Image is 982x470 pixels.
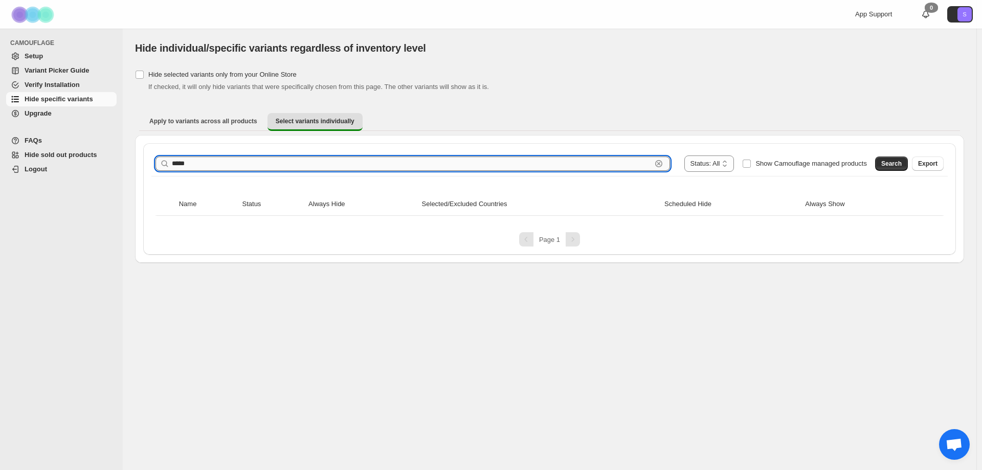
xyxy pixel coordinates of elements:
[654,159,664,169] button: Clear
[419,193,662,216] th: Selected/Excluded Countries
[25,137,42,144] span: FAQs
[25,66,89,74] span: Variant Picker Guide
[925,3,938,13] div: 0
[239,193,306,216] th: Status
[141,113,265,129] button: Apply to variants across all products
[149,117,257,125] span: Apply to variants across all products
[875,156,908,171] button: Search
[6,162,117,176] a: Logout
[148,71,297,78] span: Hide selected variants only from your Online Store
[267,113,363,131] button: Select variants individually
[939,429,970,460] a: Aprire la chat
[881,160,902,168] span: Search
[25,109,52,117] span: Upgrade
[176,193,239,216] th: Name
[6,78,117,92] a: Verify Installation
[135,42,426,54] span: Hide individual/specific variants regardless of inventory level
[855,10,892,18] span: App Support
[957,7,972,21] span: Avatar with initials S
[151,232,948,247] nav: Pagination
[25,52,43,60] span: Setup
[6,63,117,78] a: Variant Picker Guide
[755,160,867,167] span: Show Camouflage managed products
[148,83,489,91] span: If checked, it will only hide variants that were specifically chosen from this page. The other va...
[6,92,117,106] a: Hide specific variants
[8,1,59,29] img: Camouflage
[6,106,117,121] a: Upgrade
[25,165,47,173] span: Logout
[539,236,560,243] span: Page 1
[305,193,419,216] th: Always Hide
[276,117,354,125] span: Select variants individually
[6,133,117,148] a: FAQs
[661,193,802,216] th: Scheduled Hide
[921,9,931,19] a: 0
[6,49,117,63] a: Setup
[135,135,964,263] div: Select variants individually
[6,148,117,162] a: Hide sold out products
[912,156,944,171] button: Export
[918,160,938,168] span: Export
[963,11,966,17] text: S
[10,39,118,47] span: CAMOUFLAGE
[25,81,80,88] span: Verify Installation
[802,193,923,216] th: Always Show
[25,95,93,103] span: Hide specific variants
[947,6,973,23] button: Avatar with initials S
[25,151,97,159] span: Hide sold out products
